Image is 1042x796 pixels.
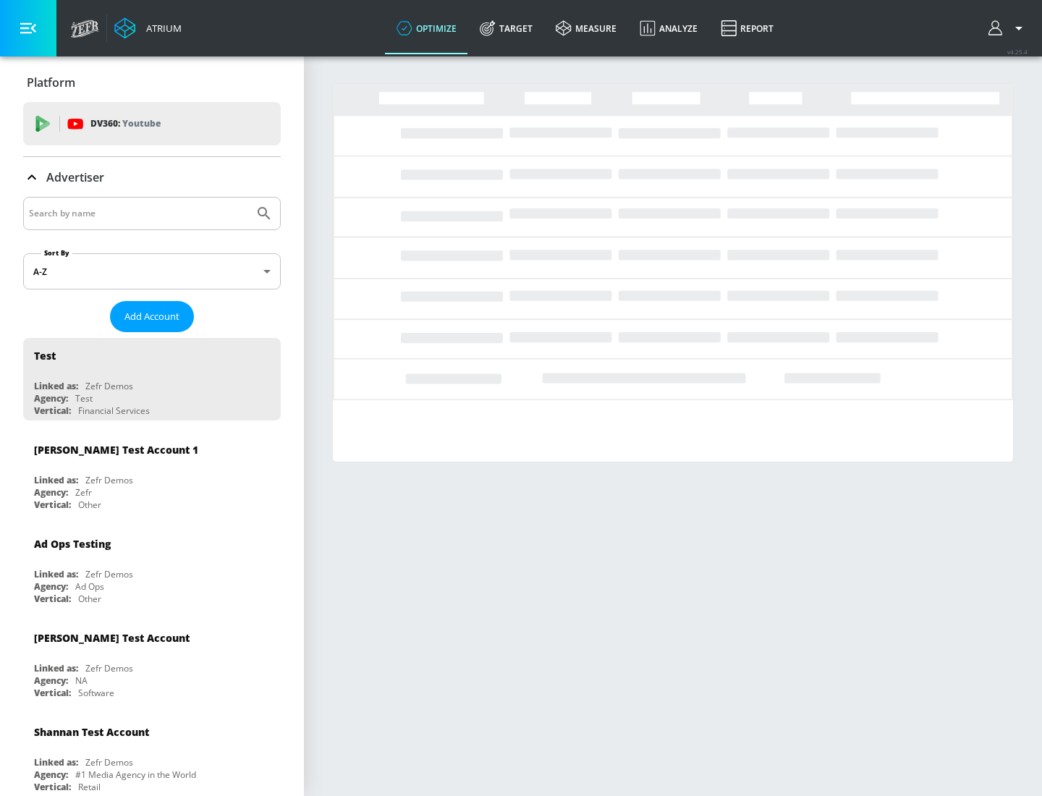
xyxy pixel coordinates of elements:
button: Add Account [110,301,194,332]
div: Other [78,593,101,605]
div: [PERSON_NAME] Test AccountLinked as:Zefr DemosAgency:NAVertical:Software [23,620,281,703]
div: Ad Ops [75,580,104,593]
div: Vertical: [34,405,71,417]
p: Youtube [122,116,161,131]
div: Platform [23,62,281,103]
div: Vertical: [34,687,71,699]
div: Linked as: [34,380,78,392]
div: TestLinked as:Zefr DemosAgency:TestVertical:Financial Services [23,338,281,420]
a: Target [468,2,544,54]
a: Report [709,2,785,54]
div: Zefr Demos [85,756,133,769]
a: optimize [385,2,468,54]
div: [PERSON_NAME] Test Account 1Linked as:Zefr DemosAgency:ZefrVertical:Other [23,432,281,515]
div: Zefr [75,486,92,499]
div: Agency: [34,769,68,781]
div: Software [78,687,114,699]
div: Atrium [140,22,182,35]
div: #1 Media Agency in the World [75,769,196,781]
div: Test [75,392,93,405]
div: Agency: [34,486,68,499]
div: Zefr Demos [85,568,133,580]
div: Zefr Demos [85,474,133,486]
div: Agency: [34,674,68,687]
div: Ad Ops Testing [34,537,111,551]
a: measure [544,2,628,54]
div: [PERSON_NAME] Test Account 1 [34,443,198,457]
span: v 4.25.4 [1007,48,1028,56]
span: Add Account [124,308,179,325]
div: A-Z [23,253,281,289]
div: Linked as: [34,568,78,580]
div: Agency: [34,392,68,405]
div: Zefr Demos [85,662,133,674]
a: Atrium [114,17,182,39]
a: Analyze [628,2,709,54]
div: Linked as: [34,756,78,769]
div: NA [75,674,88,687]
div: Linked as: [34,662,78,674]
div: Shannan Test Account [34,725,149,739]
div: Agency: [34,580,68,593]
div: Ad Ops TestingLinked as:Zefr DemosAgency:Ad OpsVertical:Other [23,526,281,609]
div: Financial Services [78,405,150,417]
p: Platform [27,75,75,90]
div: Vertical: [34,499,71,511]
div: Other [78,499,101,511]
div: Test [34,349,56,363]
div: Vertical: [34,781,71,793]
label: Sort By [41,248,72,258]
div: DV360: Youtube [23,102,281,145]
div: Vertical: [34,593,71,605]
div: Retail [78,781,101,793]
p: Advertiser [46,169,104,185]
div: Zefr Demos [85,380,133,392]
div: Advertiser [23,157,281,198]
div: Linked as: [34,474,78,486]
p: DV360: [90,116,161,132]
div: [PERSON_NAME] Test Account [34,631,190,645]
input: Search by name [29,204,248,223]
